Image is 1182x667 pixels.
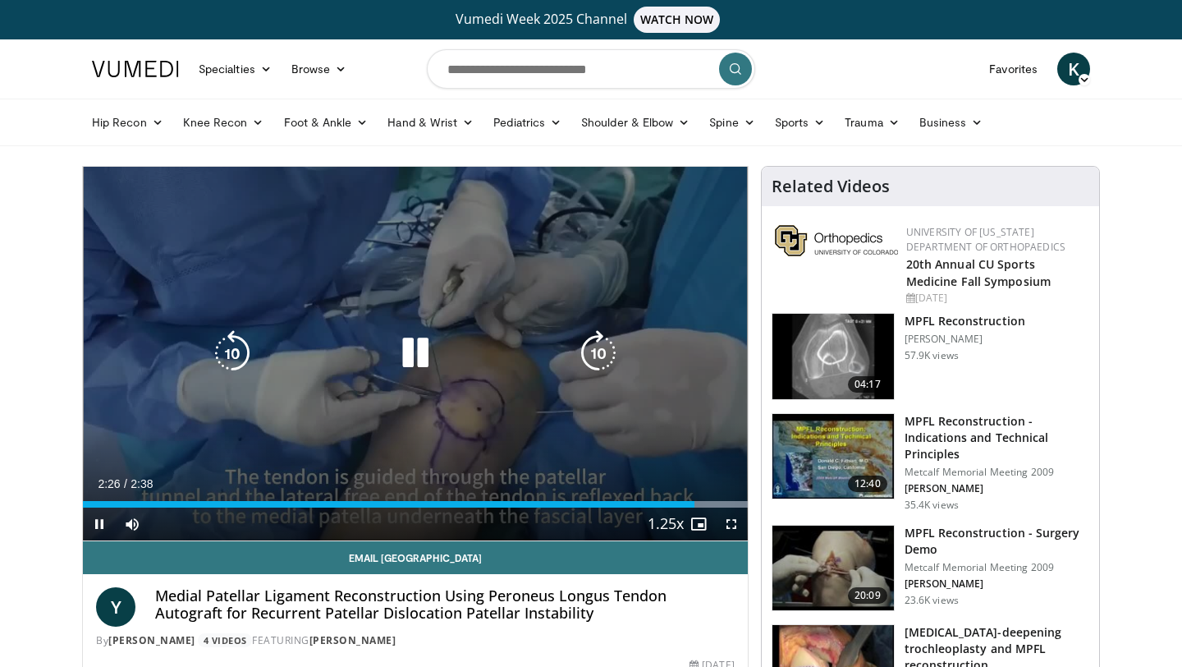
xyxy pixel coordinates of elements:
[905,413,1089,462] h3: MPFL Reconstruction - Indications and Technical Principles
[124,477,127,490] span: /
[772,414,894,499] img: 642458_3.png.150x105_q85_crop-smart_upscale.jpg
[282,53,357,85] a: Browse
[98,477,120,490] span: 2:26
[905,313,1025,329] h3: MPFL Reconstruction
[83,541,748,574] a: Email [GEOGRAPHIC_DATA]
[427,49,755,89] input: Search topics, interventions
[309,633,396,647] a: [PERSON_NAME]
[131,477,153,490] span: 2:38
[83,501,748,508] div: Progress Bar
[649,508,682,540] button: Playback Rate
[96,633,735,648] div: By FEATURING
[634,7,721,33] span: WATCH NOW
[189,53,282,85] a: Specialties
[83,508,116,540] button: Pause
[108,633,195,647] a: [PERSON_NAME]
[772,314,894,399] img: 38434_0000_3.png.150x105_q85_crop-smart_upscale.jpg
[905,499,959,512] p: 35.4K views
[772,525,1089,612] a: 20:09 MPFL Reconstruction - Surgery Demo Metcalf Memorial Meeting 2009 [PERSON_NAME] 23.6K views
[835,106,909,139] a: Trauma
[155,587,735,623] h4: Medial Patellar Ligament Reconstruction Using Peroneus Longus Tendon Autograft for Recurrent Pate...
[94,7,1088,33] a: Vumedi Week 2025 ChannelWATCH NOW
[682,508,715,540] button: Enable picture-in-picture mode
[765,106,836,139] a: Sports
[173,106,274,139] a: Knee Recon
[979,53,1047,85] a: Favorites
[906,291,1086,306] div: [DATE]
[92,61,179,77] img: VuMedi Logo
[274,106,378,139] a: Foot & Ankle
[909,106,993,139] a: Business
[571,106,699,139] a: Shoulder & Elbow
[83,167,748,541] video-js: Video Player
[848,376,887,393] span: 04:17
[772,413,1089,512] a: 12:40 MPFL Reconstruction - Indications and Technical Principles Metcalf Memorial Meeting 2009 [P...
[775,225,898,256] img: 355603a8-37da-49b6-856f-e00d7e9307d3.png.150x105_q85_autocrop_double_scale_upscale_version-0.2.png
[772,177,890,196] h4: Related Videos
[699,106,764,139] a: Spine
[905,482,1089,495] p: [PERSON_NAME]
[772,526,894,611] img: aren_3.png.150x105_q85_crop-smart_upscale.jpg
[905,333,1025,346] p: [PERSON_NAME]
[905,349,959,362] p: 57.9K views
[198,633,252,647] a: 4 Videos
[116,508,149,540] button: Mute
[905,577,1089,591] p: [PERSON_NAME]
[483,106,571,139] a: Pediatrics
[906,256,1051,289] a: 20th Annual CU Sports Medicine Fall Symposium
[772,313,1089,400] a: 04:17 MPFL Reconstruction [PERSON_NAME] 57.9K views
[906,225,1065,254] a: University of [US_STATE] Department of Orthopaedics
[715,508,748,540] button: Fullscreen
[905,525,1089,558] h3: MPFL Reconstruction - Surgery Demo
[905,594,959,607] p: 23.6K views
[1057,53,1090,85] a: K
[378,106,483,139] a: Hand & Wrist
[96,587,135,627] a: Y
[905,561,1089,574] p: Metcalf Memorial Meeting 2009
[82,106,173,139] a: Hip Recon
[848,587,887,604] span: 20:09
[848,476,887,492] span: 12:40
[905,466,1089,479] p: Metcalf Memorial Meeting 2009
